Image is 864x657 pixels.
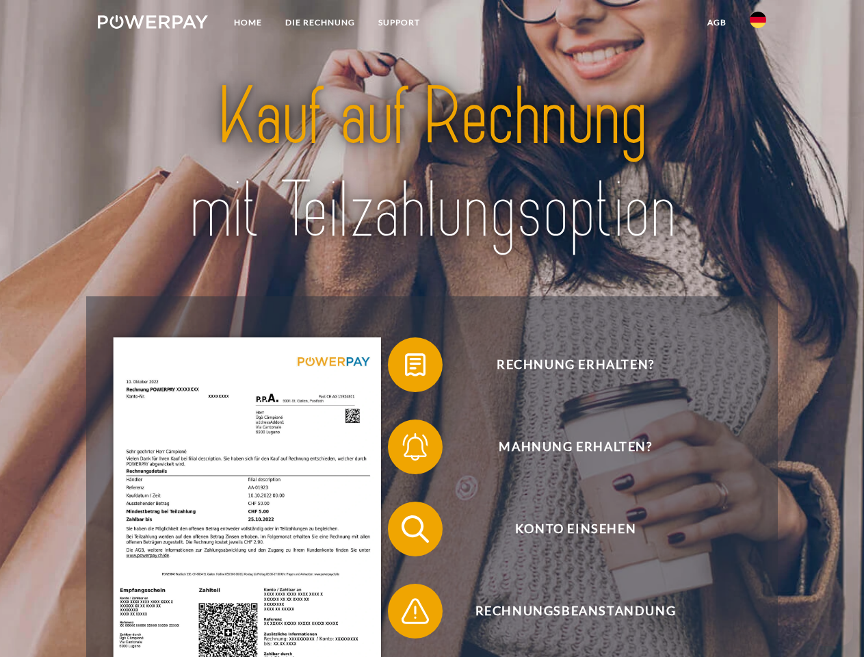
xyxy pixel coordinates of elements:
img: qb_search.svg [398,512,432,546]
img: qb_bill.svg [398,348,432,382]
a: Home [222,10,274,35]
img: de [750,12,766,28]
img: logo-powerpay-white.svg [98,15,208,29]
a: DIE RECHNUNG [274,10,367,35]
a: agb [696,10,738,35]
button: Konto einsehen [388,502,744,556]
button: Rechnungsbeanstandung [388,584,744,639]
span: Rechnungsbeanstandung [408,584,743,639]
button: Mahnung erhalten? [388,420,744,474]
span: Konto einsehen [408,502,743,556]
span: Mahnung erhalten? [408,420,743,474]
img: title-powerpay_de.svg [131,66,733,262]
button: Rechnung erhalten? [388,337,744,392]
img: qb_bell.svg [398,430,432,464]
a: SUPPORT [367,10,432,35]
img: qb_warning.svg [398,594,432,628]
span: Rechnung erhalten? [408,337,743,392]
iframe: Button to launch messaging window [809,602,853,646]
